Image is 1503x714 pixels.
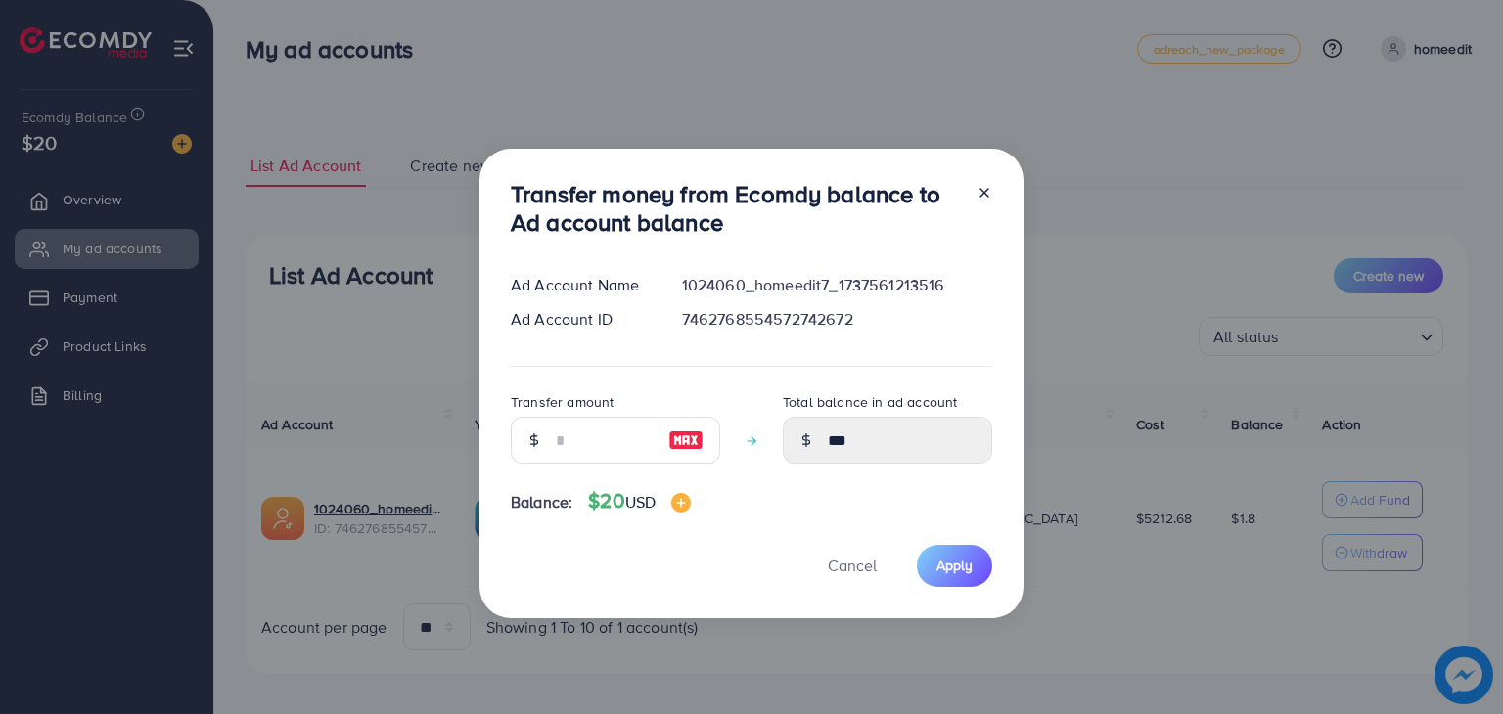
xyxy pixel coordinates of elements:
label: Transfer amount [511,392,614,412]
span: Cancel [828,555,877,576]
h4: $20 [588,489,691,513]
button: Cancel [803,545,901,587]
div: Ad Account ID [495,308,666,331]
label: Total balance in ad account [783,392,957,412]
div: 7462768554572742672 [666,308,1008,331]
img: image [671,493,691,513]
div: Ad Account Name [495,274,666,296]
button: Apply [917,545,992,587]
span: Apply [936,556,973,575]
img: image [668,428,704,452]
span: USD [625,491,656,513]
div: 1024060_homeedit7_1737561213516 [666,274,1008,296]
span: Balance: [511,491,572,513]
h3: Transfer money from Ecomdy balance to Ad account balance [511,180,961,237]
